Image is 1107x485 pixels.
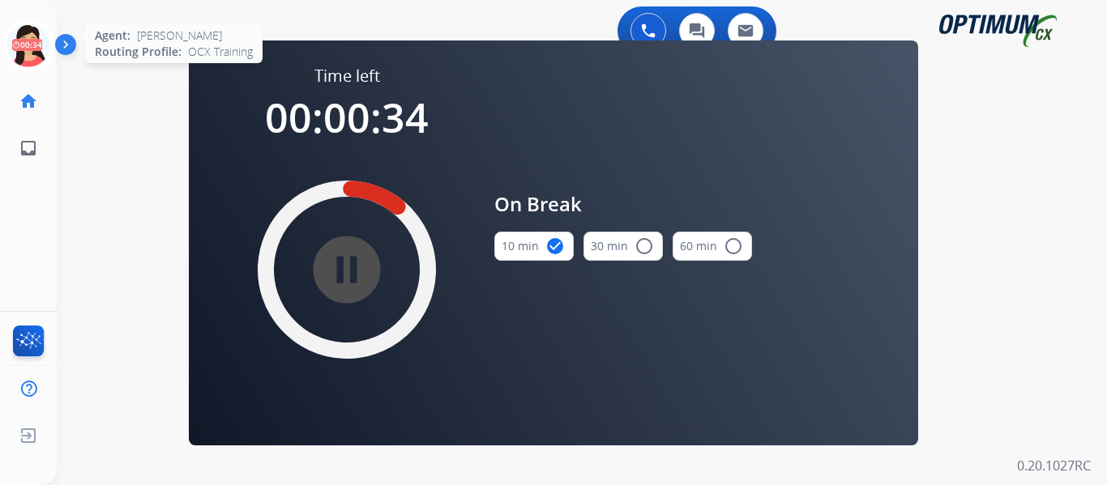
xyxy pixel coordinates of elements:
[95,44,182,60] span: Routing Profile:
[19,138,38,158] mat-icon: inbox
[494,232,574,261] button: 10 min
[19,91,38,111] mat-icon: home
[95,28,130,44] span: Agent:
[188,44,253,60] span: OCX Training
[545,236,565,256] mat-icon: check_circle
[265,90,429,145] span: 00:00:34
[494,189,752,219] span: On Break
[314,65,380,87] span: Time left
[673,232,752,261] button: 60 min
[1017,456,1091,475] p: 0.20.1027RC
[724,236,743,256] mat-icon: radio_button_unchecked
[137,28,222,44] span: [PERSON_NAME]
[635,236,654,256] mat-icon: radio_button_unchecked
[337,260,357,279] mat-icon: pause_circle_filled
[583,232,663,261] button: 30 min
